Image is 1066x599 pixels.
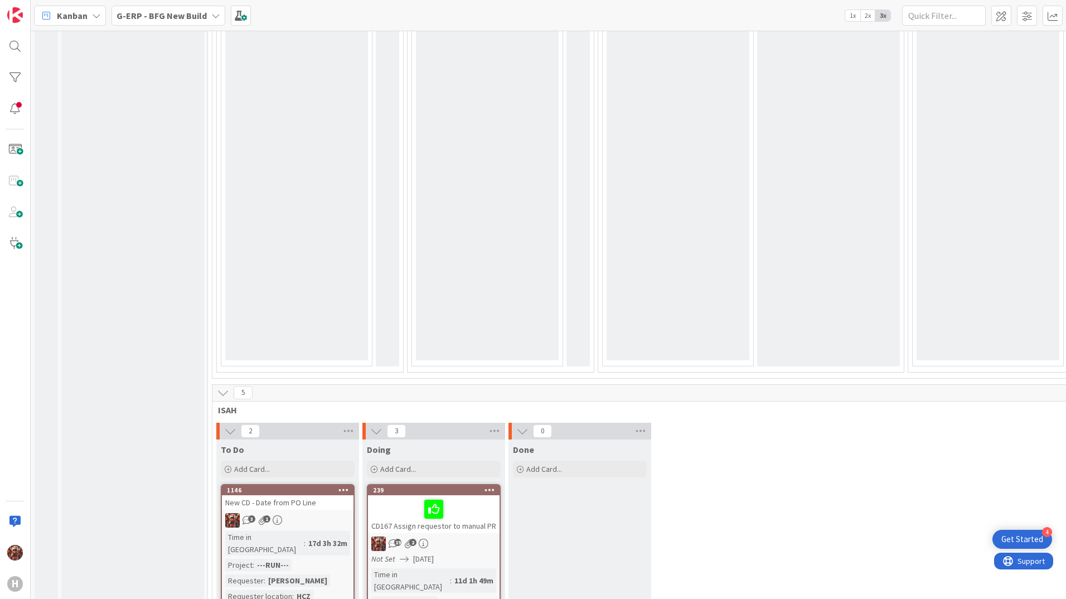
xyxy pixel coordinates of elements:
span: 3 [387,424,406,438]
div: Get Started [1001,534,1043,545]
i: Not Set [371,554,395,564]
span: Kanban [57,9,88,22]
img: JK [225,513,240,528]
span: Add Card... [380,464,416,474]
span: 3x [875,10,890,21]
div: 17d 3h 32m [306,537,350,549]
div: Requester [225,574,264,587]
img: Visit kanbanzone.com [7,7,23,23]
span: 5 [234,386,253,399]
div: CD167 Assign requestor to manual PR [368,495,500,533]
div: Open Get Started checklist, remaining modules: 4 [992,530,1052,549]
div: Project [225,559,253,571]
span: 3 [248,515,255,523]
span: : [253,559,254,571]
input: Quick Filter... [902,6,986,26]
img: JK [371,537,386,551]
div: 239 [368,485,500,495]
span: 1 [263,515,270,523]
span: 2 [409,539,416,546]
div: [PERSON_NAME] [265,574,330,587]
div: 4 [1042,527,1052,537]
div: New CD - Date from PO Line [222,495,353,510]
div: Time in [GEOGRAPHIC_DATA] [225,531,304,555]
div: 1146 [222,485,353,495]
div: 1146New CD - Date from PO Line [222,485,353,510]
span: Done [513,444,534,455]
span: : [450,574,452,587]
span: 2x [860,10,875,21]
div: Time in [GEOGRAPHIC_DATA] [371,568,450,593]
span: Support [23,2,51,15]
b: G-ERP - BFG New Build [117,10,207,21]
div: JK [368,537,500,551]
div: 1146 [227,486,353,494]
span: Add Card... [526,464,562,474]
span: Doing [367,444,391,455]
span: Add Card... [234,464,270,474]
div: 239CD167 Assign requestor to manual PR [368,485,500,533]
span: : [264,574,265,587]
img: JK [7,545,23,561]
span: 0 [533,424,552,438]
div: 239 [373,486,500,494]
span: : [304,537,306,549]
div: JK [222,513,353,528]
div: 11d 1h 49m [452,574,496,587]
span: [DATE] [413,553,434,565]
div: ---RUN--- [254,559,292,571]
div: H [7,576,23,592]
span: 19 [394,539,401,546]
span: 2 [241,424,260,438]
span: 1x [845,10,860,21]
span: To Do [221,444,244,455]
